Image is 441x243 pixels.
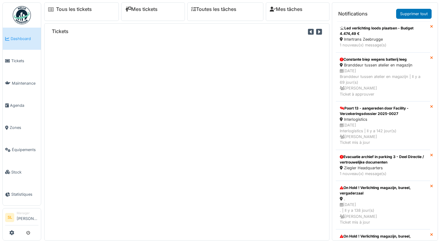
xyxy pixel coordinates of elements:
a: Mes tickets [125,6,158,12]
div: Interlogistics [340,116,426,122]
span: Équipements [12,147,38,153]
a: Stock [3,161,41,183]
li: SL [5,213,14,222]
a: Équipements [3,139,41,161]
div: Evacuatie archief in parking 3 - Deel Directie / vertrouwelijke documenten [340,154,426,165]
div: Ziegler Headquarters [340,165,426,171]
h6: Notifications [338,11,368,17]
a: Toutes les tâches [191,6,236,12]
a: Poort 13 - aangereden door Facility - Verzekeringsdossier 2025-0027 Interlogistics [DATE]Interlog... [336,101,430,150]
a: Dashboard [3,28,41,50]
a: SL Manager[PERSON_NAME] [5,211,38,225]
div: [DATE] Interlogistics | Il y a 142 jour(s) [PERSON_NAME] Ticket mis à jour [340,122,426,146]
div: On Hold ! Verlichting magazijn, bureel, vergaderzaal [340,185,426,196]
a: Statistiques [3,183,41,205]
div: 1 nouveau(x) message(s) [340,171,426,177]
li: [PERSON_NAME] [17,211,38,224]
div: Poort 13 - aangereden door Facility - Verzekeringsdossier 2025-0027 [340,106,426,116]
div: Branddeur tussen atelier en magazijn [340,62,426,68]
div: 1 nouveau(x) message(s) [340,42,426,48]
a: On Hold ! Verlichting magazijn, bureel, vergaderzaal . [DATE]. | Il y a 138 jour(s) [PERSON_NAME]... [336,181,430,229]
a: Supprimer tout [396,9,432,19]
div: [DATE] Branddeur tussen atelier en magazijn | Il y a 69 jour(s) [PERSON_NAME] Ticket à approuver [340,68,426,97]
div: Constante biep wegens batterij leeg [340,57,426,62]
div: Manager [17,211,38,215]
span: Agenda [10,103,38,108]
span: Dashboard [11,36,38,42]
img: Badge_color-CXgf-gQk.svg [13,6,31,24]
a: Zones [3,116,41,139]
a: Evacuatie archief in parking 3 - Deel Directie / vertrouwelijke documenten Ziegler Headquarters 1... [336,150,430,181]
div: . [340,196,426,202]
h6: Tickets [52,29,68,34]
span: Maintenance [12,80,38,86]
div: Intertrans Zeebrugge [340,36,426,42]
a: Agenda [3,94,41,116]
span: Statistiques [11,191,38,197]
div: [DATE] . | Il y a 138 jour(s) [PERSON_NAME] Ticket mis à jour [340,202,426,225]
a: Led verlichting loods plaatsen - Budget 4.474,49 € Intertrans Zeebrugge 1 nouveau(x) message(s) [336,21,430,52]
span: Zones [10,125,38,130]
span: Stock [11,169,38,175]
a: Mes tâches [270,6,302,12]
a: Tickets [3,50,41,72]
a: Constante biep wegens batterij leeg Branddeur tussen atelier en magazijn [DATE]Branddeur tussen a... [336,52,430,101]
a: Maintenance [3,72,41,94]
div: Led verlichting loods plaatsen - Budget 4.474,49 € [340,25,426,36]
span: Tickets [11,58,38,64]
a: Tous les tickets [56,6,92,12]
